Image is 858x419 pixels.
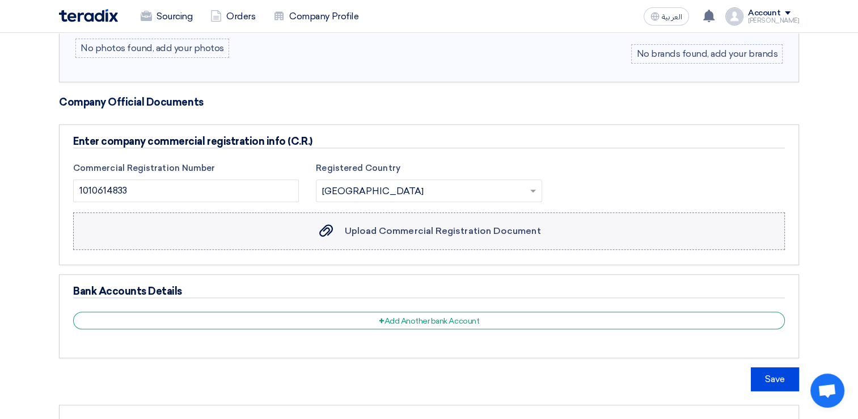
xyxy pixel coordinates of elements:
span: + [379,316,384,326]
input: Enter Commercial Registration Number [73,179,299,202]
img: profile_test.png [725,7,743,26]
a: Orders [201,4,264,29]
h4: Enter company commercial registration info (C.R.) [73,135,785,148]
a: Sourcing [132,4,201,29]
div: [PERSON_NAME] [748,18,799,24]
label: Commercial Registration Number [73,162,299,175]
div: No brands found, add your brands [631,44,783,64]
span: Upload Commercial Registration Document [345,225,541,236]
label: Registered Country [316,162,542,175]
div: Open chat [810,374,844,408]
div: Account [748,9,780,18]
h4: Bank Accounts Details [73,285,785,298]
button: Save [751,367,799,391]
img: Teradix logo [59,9,118,22]
div: No photos found, add your photos [75,39,229,58]
button: العربية [644,7,689,26]
span: العربية [662,13,682,21]
div: Add Another bank Account [73,312,785,329]
h4: Company Official Documents [59,96,799,108]
a: Company Profile [264,4,367,29]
